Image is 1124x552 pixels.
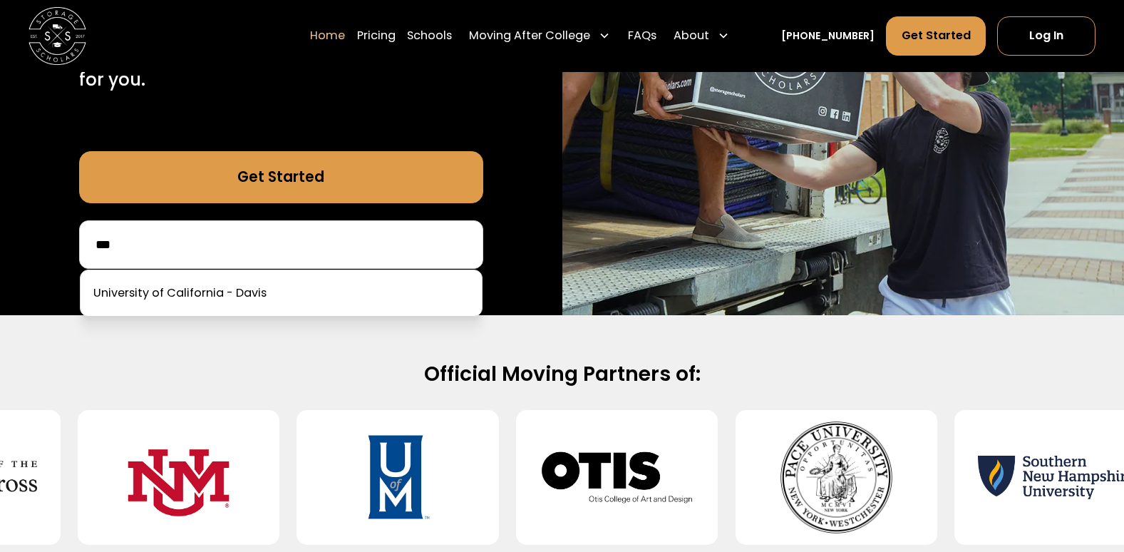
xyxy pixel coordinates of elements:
a: FAQs [628,16,656,56]
div: About [668,16,736,56]
img: University of Memphis [320,422,476,534]
h2: Official Moving Partners of: [100,361,1024,387]
img: Storage Scholars main logo [29,7,86,65]
a: Pricing [357,16,396,56]
a: Get Started [79,151,483,203]
img: Otis College of Art and Design [539,422,695,534]
div: About [674,27,709,44]
a: Home [310,16,345,56]
a: Get Started [886,16,985,56]
a: Schools [407,16,452,56]
img: University of New Mexico [100,422,257,534]
a: home [29,7,86,65]
a: [PHONE_NUMBER] [781,29,875,44]
div: Moving After College [463,16,617,56]
img: Pace University - Pleasantville [758,422,914,534]
div: Moving After College [469,27,590,44]
a: Log In [997,16,1095,56]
